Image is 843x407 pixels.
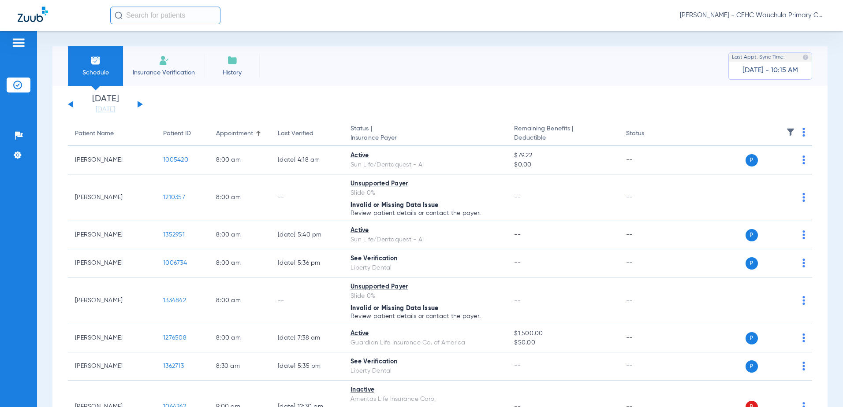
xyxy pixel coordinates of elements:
img: group-dot-blue.svg [802,128,805,137]
td: 8:00 AM [209,324,271,352]
img: group-dot-blue.svg [802,333,805,342]
div: Patient Name [75,129,149,138]
span: $1,500.00 [514,329,612,338]
span: 1334842 [163,297,186,303]
span: History [211,68,253,77]
img: History [227,55,238,66]
span: -- [514,260,521,266]
span: P [746,360,758,373]
span: -- [514,363,521,369]
span: P [746,332,758,344]
span: Insurance Payer [351,133,500,143]
div: See Verification [351,357,500,366]
img: group-dot-blue.svg [802,193,805,202]
span: Invalid or Missing Data Issue [351,305,438,311]
span: P [746,154,758,166]
td: 8:00 AM [209,277,271,324]
div: Unsupported Payer [351,282,500,292]
td: -- [271,174,343,221]
div: Patient ID [163,129,202,138]
div: Inactive [351,385,500,395]
span: -- [514,194,521,200]
input: Search for patients [110,7,220,24]
td: -- [619,324,679,352]
img: group-dot-blue.svg [802,296,805,305]
td: -- [619,174,679,221]
td: -- [619,221,679,249]
span: [PERSON_NAME] - CFHC Wauchula Primary Care Dental [680,11,825,20]
img: Search Icon [115,11,123,19]
div: See Verification [351,254,500,263]
div: Slide 0% [351,292,500,301]
span: Deductible [514,133,612,143]
span: P [746,229,758,241]
div: Unsupported Payer [351,179,500,189]
td: -- [619,352,679,381]
span: 1210357 [163,194,185,200]
td: [PERSON_NAME] [68,174,156,221]
img: group-dot-blue.svg [802,230,805,239]
td: -- [619,249,679,277]
td: 8:00 AM [209,249,271,277]
span: $79.22 [514,151,612,160]
a: [DATE] [79,105,132,114]
span: [DATE] - 10:15 AM [742,66,798,75]
span: 1362713 [163,363,184,369]
img: Zuub Logo [18,7,48,22]
th: Status [619,122,679,146]
span: $0.00 [514,160,612,170]
p: Review patient details or contact the payer. [351,313,500,319]
span: 1005420 [163,157,188,163]
span: Invalid or Missing Data Issue [351,202,438,208]
span: 1352951 [163,232,185,238]
td: [PERSON_NAME] [68,249,156,277]
img: hamburger-icon [11,37,26,48]
span: -- [514,297,521,303]
th: Remaining Benefits | [507,122,619,146]
div: Last Verified [278,129,313,138]
div: Last Verified [278,129,336,138]
td: 8:00 AM [209,146,271,174]
td: 8:00 AM [209,174,271,221]
img: Schedule [90,55,101,66]
div: Sun Life/Dentaquest - AI [351,160,500,170]
th: Status | [343,122,507,146]
li: [DATE] [79,95,132,114]
td: 8:00 AM [209,221,271,249]
img: group-dot-blue.svg [802,155,805,164]
div: Liberty Dental [351,366,500,376]
span: P [746,257,758,270]
img: group-dot-blue.svg [802,259,805,267]
td: 8:30 AM [209,352,271,381]
td: [PERSON_NAME] [68,324,156,352]
div: Appointment [216,129,264,138]
td: [PERSON_NAME] [68,221,156,249]
div: Liberty Dental [351,263,500,273]
td: [DATE] 5:40 PM [271,221,343,249]
span: Last Appt. Sync Time: [732,53,785,62]
div: Appointment [216,129,253,138]
div: Sun Life/Dentaquest - AI [351,235,500,244]
div: Slide 0% [351,189,500,198]
td: -- [619,146,679,174]
td: [DATE] 7:38 AM [271,324,343,352]
td: [PERSON_NAME] [68,277,156,324]
img: group-dot-blue.svg [802,362,805,370]
div: Active [351,329,500,338]
td: -- [271,277,343,324]
span: Schedule [75,68,116,77]
div: Patient ID [163,129,191,138]
div: Patient Name [75,129,114,138]
div: Ameritas Life Insurance Corp. [351,395,500,404]
img: filter.svg [786,128,795,137]
td: [PERSON_NAME] [68,352,156,381]
p: Review patient details or contact the payer. [351,210,500,216]
span: 1006734 [163,260,187,266]
img: last sync help info [802,54,809,60]
td: -- [619,277,679,324]
img: Manual Insurance Verification [159,55,169,66]
iframe: Chat Widget [799,365,843,407]
td: [DATE] 5:35 PM [271,352,343,381]
td: [PERSON_NAME] [68,146,156,174]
